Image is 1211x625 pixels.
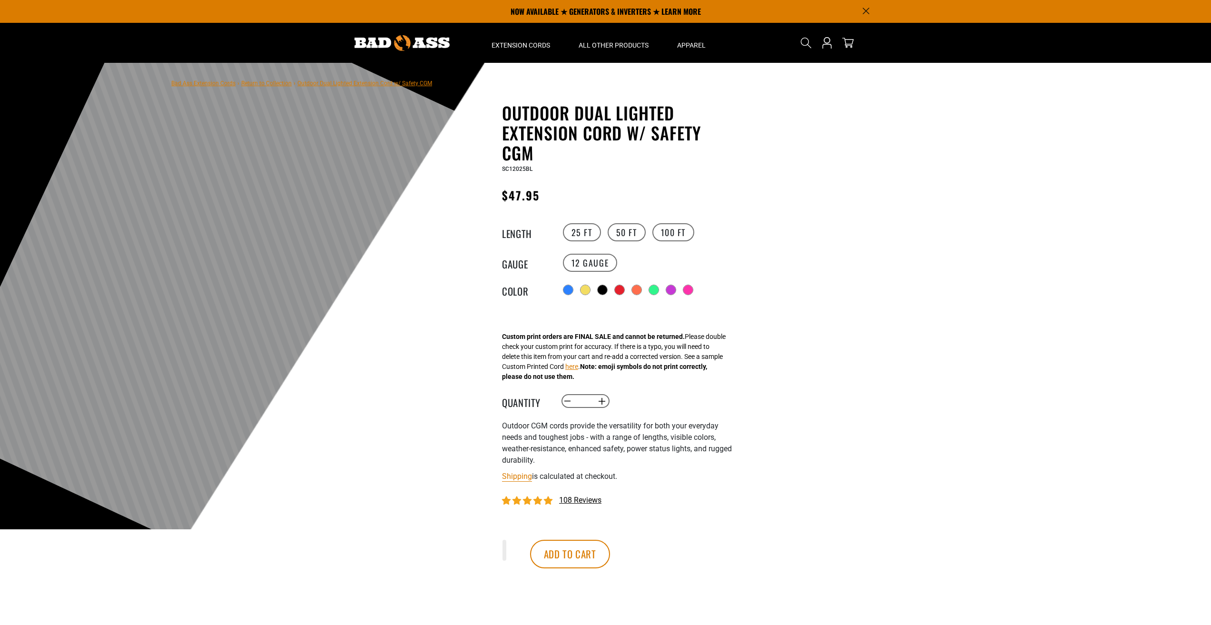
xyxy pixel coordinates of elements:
[241,80,292,87] a: Return to Collection
[559,496,601,505] span: 108 reviews
[294,80,295,87] span: ›
[502,166,532,172] span: SC12025BL
[502,333,685,340] strong: Custom print orders are FINAL SALE and cannot be returned.
[502,363,707,380] strong: Note: emoji symbols do not print correctly, please do not use them.
[502,187,540,204] span: $47.95
[237,80,239,87] span: ›
[502,257,550,269] legend: Gauge
[502,284,550,296] legend: Color
[502,470,735,483] div: is calculated at checkout.
[171,80,236,87] a: Bad Ass Extension Cords
[171,77,432,89] nav: breadcrumbs
[354,35,450,51] img: Bad Ass Extension Cords
[502,332,726,382] div: Please double check your custom print for accuracy. If there is a typo, you will need to delete t...
[565,362,578,372] button: here
[564,23,663,63] summary: All Other Products
[798,35,814,50] summary: Search
[563,254,618,272] label: 12 Gauge
[652,223,695,241] label: 100 FT
[530,540,610,568] button: Add to cart
[502,226,550,238] legend: Length
[502,103,735,163] h1: Outdoor Dual Lighted Extension Cord w/ Safety CGM
[477,23,564,63] summary: Extension Cords
[663,23,720,63] summary: Apparel
[502,472,532,481] a: Shipping
[563,223,601,241] label: 25 FT
[297,80,432,87] span: Outdoor Dual Lighted Extension Cord w/ Safety CGM
[502,395,550,407] label: Quantity
[677,41,706,50] span: Apparel
[579,41,649,50] span: All Other Products
[608,223,646,241] label: 50 FT
[502,496,554,506] span: 4.81 stars
[492,41,550,50] span: Extension Cords
[502,421,732,465] span: Outdoor CGM cords provide the versatility for both your everyday needs and toughest jobs - with a...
